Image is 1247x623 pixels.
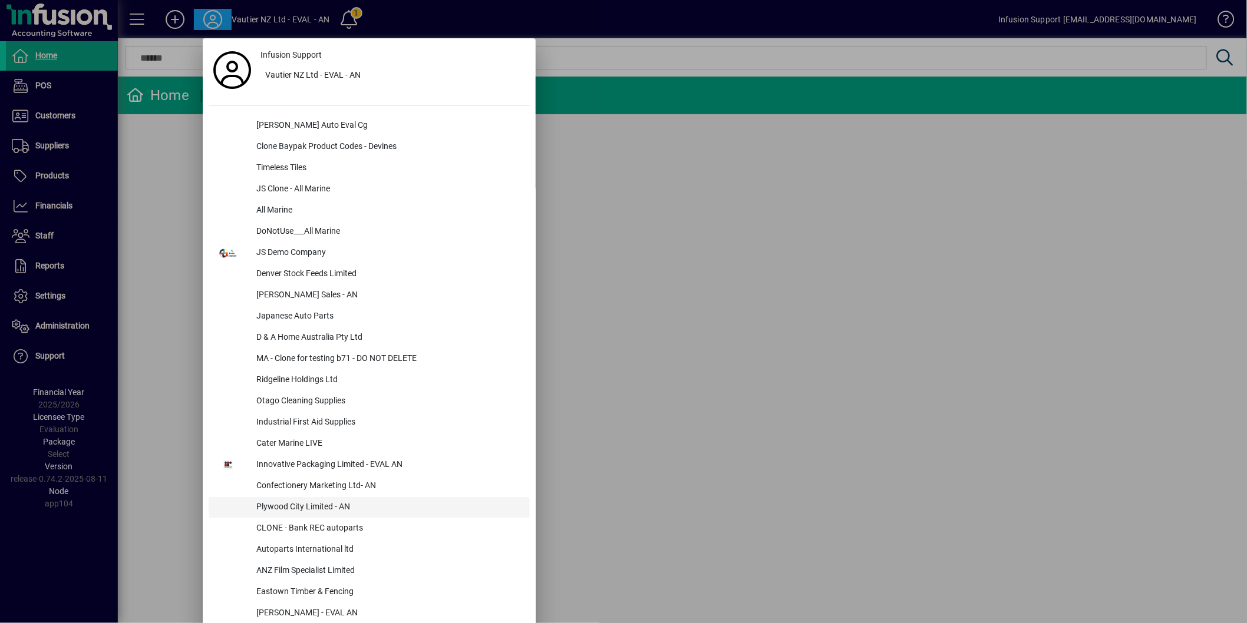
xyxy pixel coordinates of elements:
[247,539,530,561] div: Autoparts International ltd
[247,412,530,433] div: Industrial First Aid Supplies
[260,49,322,61] span: Infusion Support
[247,391,530,412] div: Otago Cleaning Supplies
[247,200,530,221] div: All Marine
[247,497,530,518] div: Plywood City Limited - AN
[247,455,530,476] div: Innovative Packaging Limited - EVAL AN
[209,349,530,370] button: MA - Clone for testing b71 - DO NOT DELETE
[247,306,530,327] div: Japanese Auto Parts
[209,455,530,476] button: Innovative Packaging Limited - EVAL AN
[247,327,530,349] div: D & A Home Australia Pty Ltd
[247,137,530,158] div: Clone Baypak Product Codes - Devines
[247,370,530,391] div: Ridgeline Holdings Ltd
[209,264,530,285] button: Denver Stock Feeds Limited
[247,518,530,539] div: CLONE - Bank REC autoparts
[256,65,530,87] button: Vautier NZ Ltd - EVAL - AN
[209,179,530,200] button: JS Clone - All Marine
[209,582,530,603] button: Eastown Timber & Fencing
[209,200,530,221] button: All Marine
[209,306,530,327] button: Japanese Auto Parts
[247,285,530,306] div: [PERSON_NAME] Sales - AN
[209,221,530,243] button: DoNotUse___All Marine
[209,137,530,158] button: Clone Baypak Product Codes - Devines
[247,243,530,264] div: JS Demo Company
[247,158,530,179] div: Timeless Tiles
[247,582,530,603] div: Eastown Timber & Fencing
[209,497,530,518] button: Plywood City Limited - AN
[247,264,530,285] div: Denver Stock Feeds Limited
[247,115,530,137] div: [PERSON_NAME] Auto Eval Cg
[209,115,530,137] button: [PERSON_NAME] Auto Eval Cg
[209,327,530,349] button: D & A Home Australia Pty Ltd
[247,561,530,582] div: ANZ Film Specialist Limited
[247,476,530,497] div: Confectionery Marketing Ltd- AN
[247,433,530,455] div: Cater Marine LIVE
[209,518,530,539] button: CLONE - Bank REC autoparts
[256,44,530,65] a: Infusion Support
[209,285,530,306] button: [PERSON_NAME] Sales - AN
[209,158,530,179] button: Timeless Tiles
[209,370,530,391] button: Ridgeline Holdings Ltd
[209,412,530,433] button: Industrial First Aid Supplies
[247,349,530,370] div: MA - Clone for testing b71 - DO NOT DELETE
[209,433,530,455] button: Cater Marine LIVE
[209,391,530,412] button: Otago Cleaning Supplies
[209,561,530,582] button: ANZ Film Specialist Limited
[209,539,530,561] button: Autoparts International ltd
[247,179,530,200] div: JS Clone - All Marine
[209,59,256,81] a: Profile
[209,476,530,497] button: Confectionery Marketing Ltd- AN
[209,243,530,264] button: JS Demo Company
[247,221,530,243] div: DoNotUse___All Marine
